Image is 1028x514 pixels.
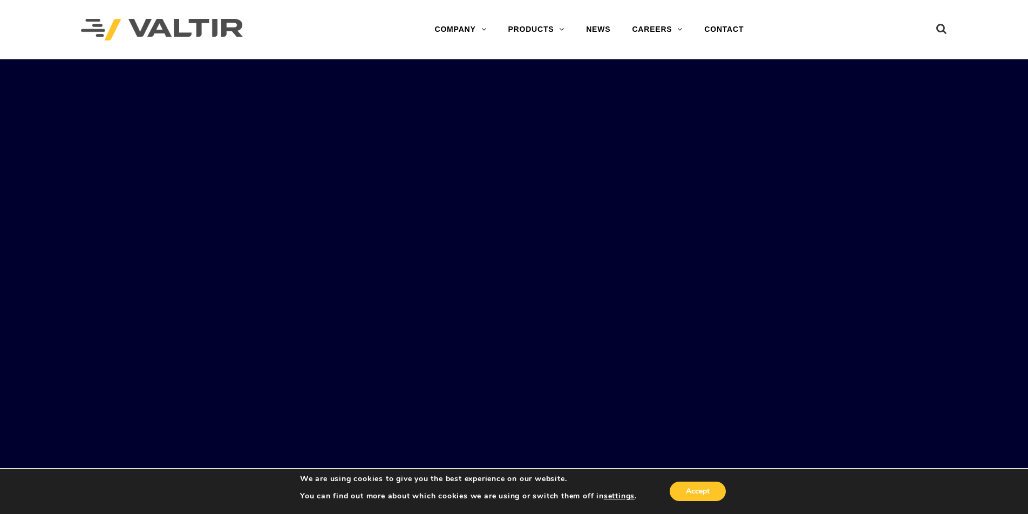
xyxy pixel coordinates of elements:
[497,19,575,40] a: PRODUCTS
[670,482,726,501] button: Accept
[575,19,621,40] a: NEWS
[621,19,693,40] a: CAREERS
[604,491,635,501] button: settings
[300,474,637,484] p: We are using cookies to give you the best experience on our website.
[693,19,754,40] a: CONTACT
[424,19,497,40] a: COMPANY
[81,19,243,41] img: Valtir
[300,491,637,501] p: You can find out more about which cookies we are using or switch them off in .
